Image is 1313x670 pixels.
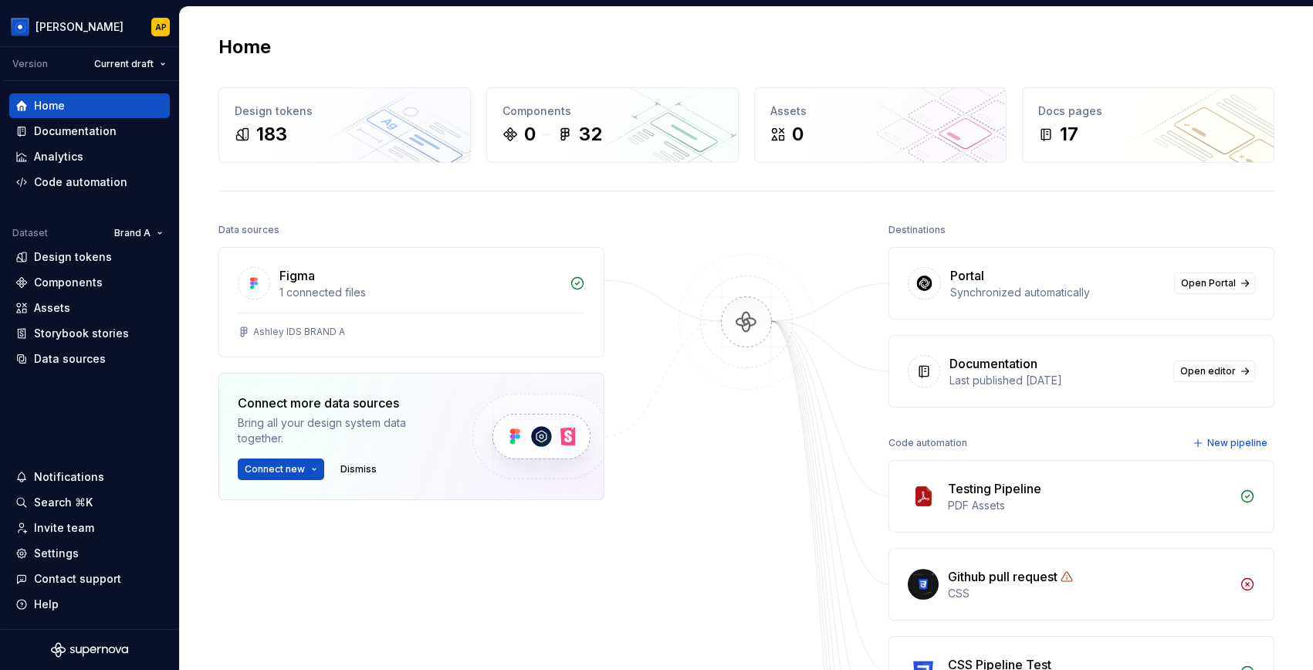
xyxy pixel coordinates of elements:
[579,122,602,147] div: 32
[1038,103,1258,119] div: Docs pages
[12,227,48,239] div: Dataset
[34,495,93,510] div: Search ⌘K
[34,597,59,612] div: Help
[12,58,48,70] div: Version
[34,351,106,367] div: Data sources
[1173,360,1255,382] a: Open editor
[949,373,1164,388] div: Last published [DATE]
[948,479,1041,498] div: Testing Pipeline
[279,285,560,300] div: 1 connected files
[218,219,279,241] div: Data sources
[9,465,170,489] button: Notifications
[9,321,170,346] a: Storybook stories
[9,144,170,169] a: Analytics
[218,35,271,59] h2: Home
[503,103,722,119] div: Components
[34,124,117,139] div: Documentation
[34,300,70,316] div: Assets
[340,463,377,475] span: Dismiss
[888,219,946,241] div: Destinations
[34,249,112,265] div: Design tokens
[888,432,967,454] div: Code automation
[34,149,83,164] div: Analytics
[107,222,170,244] button: Brand A
[34,520,94,536] div: Invite team
[34,174,127,190] div: Code automation
[34,98,65,113] div: Home
[51,642,128,658] svg: Supernova Logo
[1022,87,1274,163] a: Docs pages17
[253,326,345,338] div: Ashley IDS BRAND A
[218,247,604,357] a: Figma1 connected filesAshley IDS BRAND A
[218,87,471,163] a: Design tokens183
[245,463,305,475] span: Connect new
[949,354,1037,373] div: Documentation
[1180,365,1236,377] span: Open editor
[9,490,170,515] button: Search ⌘K
[94,58,154,70] span: Current draft
[155,21,167,33] div: AP
[333,459,384,480] button: Dismiss
[9,296,170,320] a: Assets
[34,571,121,587] div: Contact support
[9,592,170,617] button: Help
[34,275,103,290] div: Components
[792,122,804,147] div: 0
[948,586,1230,601] div: CSS
[11,18,29,36] img: 049812b6-2877-400d-9dc9-987621144c16.png
[9,347,170,371] a: Data sources
[948,498,1230,513] div: PDF Assets
[9,516,170,540] a: Invite team
[87,53,173,75] button: Current draft
[486,87,739,163] a: Components032
[1207,437,1267,449] span: New pipeline
[948,567,1058,586] div: Github pull request
[1181,277,1236,289] span: Open Portal
[256,122,287,147] div: 183
[1174,272,1255,294] a: Open Portal
[950,266,984,285] div: Portal
[770,103,990,119] div: Assets
[1060,122,1078,147] div: 17
[9,93,170,118] a: Home
[3,10,176,43] button: [PERSON_NAME]AP
[754,87,1007,163] a: Assets0
[524,122,536,147] div: 0
[235,103,455,119] div: Design tokens
[9,567,170,591] button: Contact support
[238,394,446,412] div: Connect more data sources
[34,546,79,561] div: Settings
[9,119,170,144] a: Documentation
[9,170,170,195] a: Code automation
[34,326,129,341] div: Storybook stories
[36,19,124,35] div: [PERSON_NAME]
[1188,432,1274,454] button: New pipeline
[238,415,446,446] div: Bring all your design system data together.
[950,285,1165,300] div: Synchronized automatically
[9,245,170,269] a: Design tokens
[279,266,315,285] div: Figma
[9,270,170,295] a: Components
[34,469,104,485] div: Notifications
[114,227,151,239] span: Brand A
[238,459,324,480] button: Connect new
[9,541,170,566] a: Settings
